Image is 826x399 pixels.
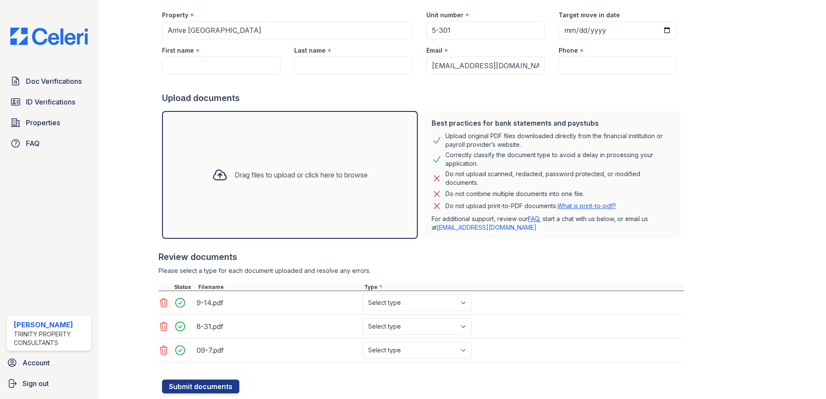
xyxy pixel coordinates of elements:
a: Sign out [3,375,95,392]
span: Properties [26,117,60,128]
a: Properties [7,114,91,131]
a: ID Verifications [7,93,91,111]
div: Status [172,284,197,291]
div: Drag files to upload or click here to browse [235,170,368,180]
div: Review documents [159,251,684,263]
span: Doc Verifications [26,76,82,86]
img: CE_Logo_Blue-a8612792a0a2168367f1c8372b55b34899dd931a85d93a1a3d3e32e68fde9ad4.png [3,28,95,45]
a: FAQ [528,215,539,222]
div: Upload original PDF files downloaded directly from the financial institution or payroll provider’... [445,132,674,149]
div: 8-31.pdf [197,320,359,333]
span: ID Verifications [26,97,75,107]
div: 09-7.pdf [197,343,359,357]
a: What is print-to-pdf? [557,202,616,209]
div: Do not upload scanned, redacted, password protected, or modified documents. [445,170,674,187]
a: Account [3,354,95,371]
a: [EMAIL_ADDRESS][DOMAIN_NAME] [437,224,537,231]
span: Account [22,358,50,368]
div: Type [362,284,684,291]
div: Best practices for bank statements and paystubs [432,118,674,128]
label: Property [162,11,188,19]
p: Do not upload print-to-PDF documents. [445,202,616,210]
div: 9-14.pdf [197,296,359,310]
label: Email [426,46,442,55]
div: Upload documents [162,92,684,104]
div: Do not combine multiple documents into one file. [445,189,584,199]
div: Please select a type for each document uploaded and resolve any errors. [159,266,684,275]
div: Filename [197,284,362,291]
span: FAQ [26,138,40,149]
button: Submit documents [162,380,239,393]
label: Target move in date [559,11,620,19]
label: First name [162,46,194,55]
div: Trinity Property Consultants [14,330,88,347]
a: FAQ [7,135,91,152]
div: Correctly classify the document type to avoid a delay in processing your application. [445,151,674,168]
a: Doc Verifications [7,73,91,90]
div: [PERSON_NAME] [14,320,88,330]
label: Unit number [426,11,464,19]
label: Last name [294,46,326,55]
p: For additional support, review our , start a chat with us below, or email us at [432,215,674,232]
label: Phone [559,46,578,55]
span: Sign out [22,378,49,389]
